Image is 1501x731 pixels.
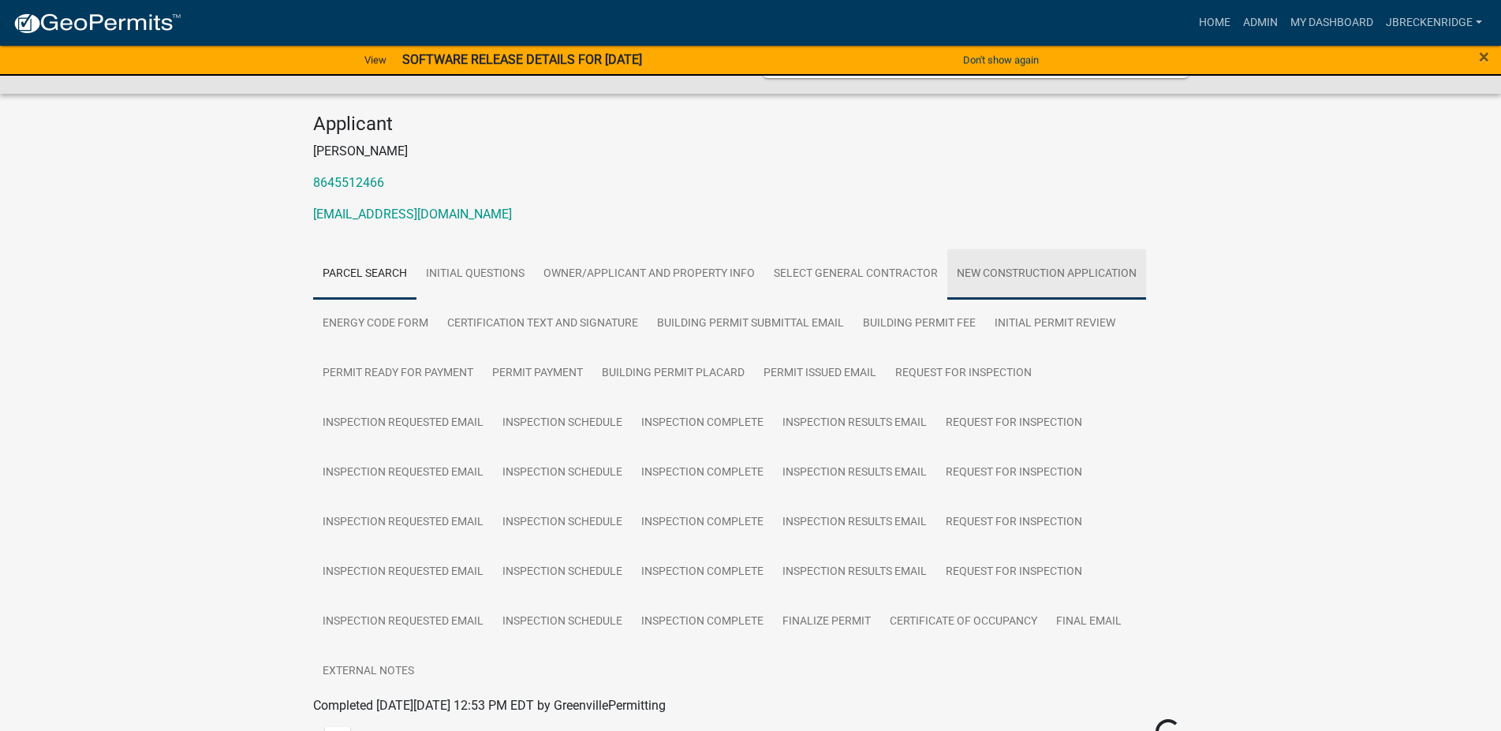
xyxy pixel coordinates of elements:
[493,547,632,598] a: Inspection Schedule
[483,349,592,399] a: Permit Payment
[957,47,1045,73] button: Don't show again
[632,547,773,598] a: Inspection Complete
[936,398,1092,449] a: Request for Inspection
[358,47,393,73] a: View
[853,299,985,349] a: Building Permit Fee
[313,299,438,349] a: Energy Code Form
[773,547,936,598] a: Inspection Results Email
[1193,8,1237,38] a: Home
[1380,8,1488,38] a: Jbreckenridge
[632,597,773,647] a: Inspection Complete
[764,249,947,300] a: Select General Contractor
[313,207,512,222] a: [EMAIL_ADDRESS][DOMAIN_NAME]
[313,547,493,598] a: Inspection Requested Email
[438,299,648,349] a: Certification Text and Signature
[936,498,1092,548] a: Request for Inspection
[313,398,493,449] a: Inspection Requested Email
[1479,46,1489,68] span: ×
[402,52,642,67] strong: SOFTWARE RELEASE DETAILS FOR [DATE]
[773,498,936,548] a: Inspection Results Email
[1237,8,1284,38] a: Admin
[632,448,773,498] a: Inspection Complete
[313,448,493,498] a: Inspection Requested Email
[313,647,424,697] a: External Notes
[754,349,886,399] a: Permit Issued Email
[493,448,632,498] a: Inspection Schedule
[773,448,936,498] a: Inspection Results Email
[493,398,632,449] a: Inspection Schedule
[1479,47,1489,66] button: Close
[416,249,534,300] a: Initial Questions
[1047,597,1131,647] a: Final Email
[773,597,880,647] a: Finalize Permit
[632,498,773,548] a: Inspection Complete
[313,349,483,399] a: Permit Ready for Payment
[313,113,1189,136] h4: Applicant
[632,398,773,449] a: Inspection Complete
[534,249,764,300] a: Owner/Applicant and Property Info
[313,597,493,647] a: Inspection Requested Email
[886,349,1041,399] a: Request for Inspection
[313,698,666,713] span: Completed [DATE][DATE] 12:53 PM EDT by GreenvillePermitting
[936,547,1092,598] a: Request for Inspection
[493,498,632,548] a: Inspection Schedule
[592,349,754,399] a: Building Permit Placard
[313,249,416,300] a: Parcel search
[880,597,1047,647] a: Certificate of Occupancy
[773,398,936,449] a: Inspection Results Email
[947,249,1146,300] a: New Construction Application
[648,299,853,349] a: Building Permit Submittal Email
[313,175,384,190] a: 8645512466
[985,299,1125,349] a: Initial Permit Review
[313,498,493,548] a: Inspection Requested Email
[1284,8,1380,38] a: My Dashboard
[936,448,1092,498] a: Request for Inspection
[313,142,1189,161] p: [PERSON_NAME]
[493,597,632,647] a: Inspection Schedule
